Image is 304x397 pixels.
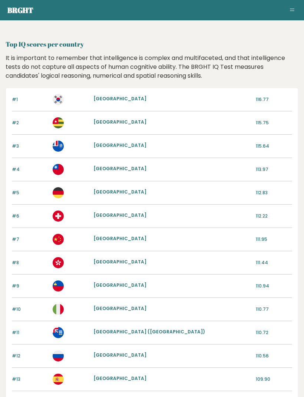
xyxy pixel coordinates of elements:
button: Toggle navigation [288,6,297,15]
img: cn.svg [53,234,64,245]
a: [GEOGRAPHIC_DATA] [93,119,146,125]
p: #4 [12,166,48,173]
p: 115.64 [256,143,292,149]
img: ch.svg [53,211,64,222]
h2: Top IQ scores per country [6,39,298,49]
a: [GEOGRAPHIC_DATA] [93,259,146,265]
a: [GEOGRAPHIC_DATA] [93,235,146,242]
p: #7 [12,236,48,243]
a: [GEOGRAPHIC_DATA] [93,212,146,218]
a: [GEOGRAPHIC_DATA] [93,142,146,148]
p: #1 [12,96,48,103]
img: kr.svg [53,94,64,105]
p: #3 [12,143,48,149]
img: tf.svg [53,141,64,152]
p: 111.95 [256,236,292,243]
p: 110.56 [256,353,292,359]
img: hk.svg [53,257,64,268]
p: #5 [12,189,48,196]
a: [GEOGRAPHIC_DATA] [93,282,146,288]
p: 109.90 [256,376,292,383]
p: #13 [12,376,48,383]
p: 112.22 [256,213,292,219]
p: #10 [12,306,48,313]
p: 112.83 [256,189,292,196]
a: [GEOGRAPHIC_DATA] [93,189,146,195]
p: 115.75 [256,120,292,126]
a: [GEOGRAPHIC_DATA] [93,352,146,358]
img: tw.svg [53,164,64,175]
p: 113.97 [256,166,292,173]
p: #9 [12,283,48,289]
a: Brght [7,5,33,15]
a: [GEOGRAPHIC_DATA] [93,305,146,312]
p: 111.44 [256,259,292,266]
p: 110.77 [256,306,292,313]
div: It is important to remember that intelligence is complex and multifaceted, and that intelligence ... [3,54,301,80]
img: it.svg [53,304,64,315]
p: #8 [12,259,48,266]
a: [GEOGRAPHIC_DATA] [93,165,146,172]
a: [GEOGRAPHIC_DATA] ([GEOGRAPHIC_DATA]) [93,329,205,335]
p: #11 [12,329,48,336]
img: ru.svg [53,350,64,361]
img: fk.svg [53,327,64,338]
p: #12 [12,353,48,359]
a: [GEOGRAPHIC_DATA] [93,95,146,102]
p: #6 [12,213,48,219]
img: li.svg [53,280,64,292]
p: 110.72 [256,329,292,336]
p: 116.77 [256,96,292,103]
a: [GEOGRAPHIC_DATA] [93,375,146,381]
p: #2 [12,120,48,126]
img: tg.svg [53,117,64,128]
img: de.svg [53,187,64,198]
p: 110.94 [256,283,292,289]
img: es.svg [53,374,64,385]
